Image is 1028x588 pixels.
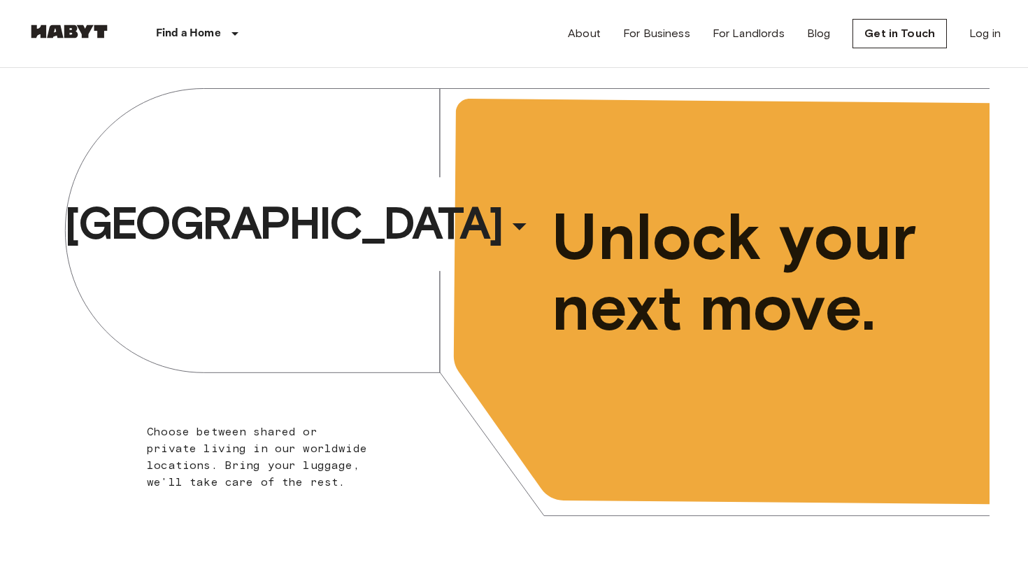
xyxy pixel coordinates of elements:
span: Unlock your next move. [552,202,932,343]
p: Find a Home [156,25,221,42]
a: For Landlords [713,25,785,42]
img: Habyt [27,24,111,38]
span: [GEOGRAPHIC_DATA] [64,195,502,251]
a: Blog [807,25,831,42]
a: Log in [969,25,1001,42]
a: For Business [623,25,690,42]
button: [GEOGRAPHIC_DATA] [59,191,541,255]
span: Choose between shared or private living in our worldwide locations. Bring your luggage, we'll tak... [147,425,367,489]
a: Get in Touch [852,19,947,48]
a: About [568,25,601,42]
